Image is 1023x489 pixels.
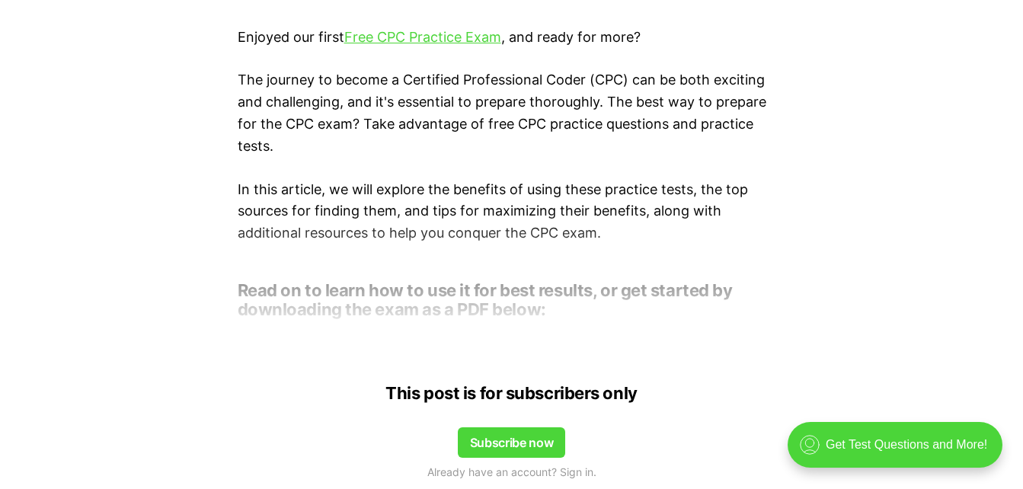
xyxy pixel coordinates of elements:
[775,414,1023,489] iframe: portal-trigger
[344,29,501,45] a: Free CPC Practice Exam
[238,384,786,403] h4: This post is for subscribers only
[238,69,786,157] p: The journey to become a Certified Professional Coder (CPC) can be both exciting and challenging, ...
[238,27,786,49] p: Enjoyed our first , and ready for more?
[238,179,786,244] p: In this article, we will explore the benefits of using these practice tests, the top sources for ...
[458,427,566,458] button: Subscribe now
[427,464,596,481] span: Already have an account? Sign in.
